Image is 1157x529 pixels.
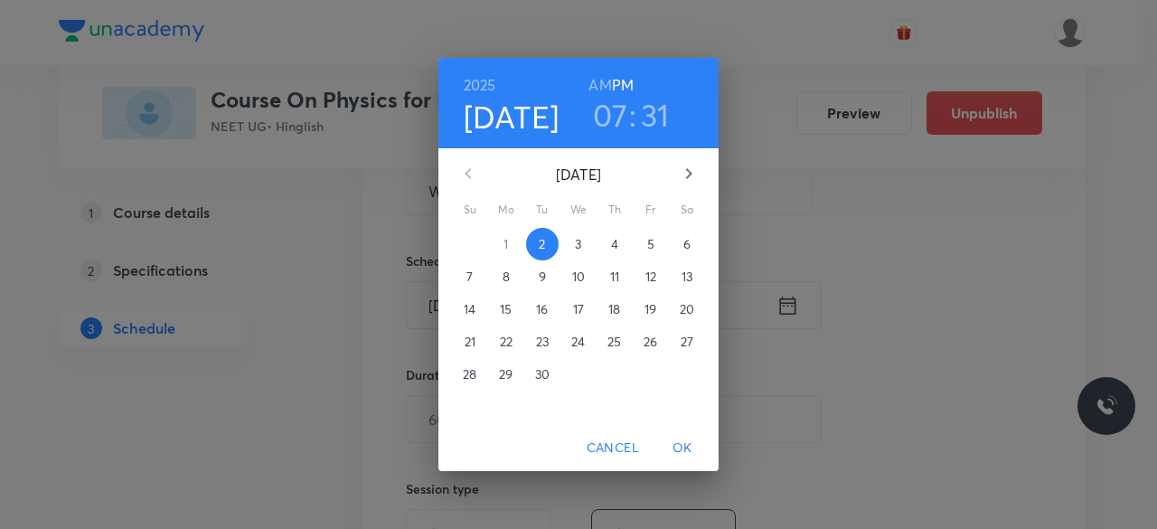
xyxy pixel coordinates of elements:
[598,293,631,326] button: 18
[500,300,512,318] p: 15
[635,201,667,219] span: Fr
[562,260,595,293] button: 10
[671,228,703,260] button: 6
[454,201,486,219] span: Su
[490,201,522,219] span: Mo
[682,268,692,286] p: 13
[641,96,670,134] button: 31
[535,365,550,383] p: 30
[593,96,628,134] button: 07
[608,300,620,318] p: 18
[645,268,656,286] p: 12
[536,333,549,351] p: 23
[654,431,711,465] button: OK
[635,326,667,358] button: 26
[503,268,510,286] p: 8
[610,268,619,286] p: 11
[454,260,486,293] button: 7
[598,326,631,358] button: 25
[644,333,657,351] p: 26
[598,201,631,219] span: Th
[598,260,631,293] button: 11
[635,228,667,260] button: 5
[671,260,703,293] button: 13
[454,326,486,358] button: 21
[607,333,621,351] p: 25
[465,333,475,351] p: 21
[683,235,691,253] p: 6
[464,72,496,98] button: 2025
[611,235,618,253] p: 4
[526,201,559,219] span: Tu
[526,293,559,326] button: 16
[661,437,704,459] span: OK
[572,268,585,286] p: 10
[526,358,559,391] button: 30
[526,326,559,358] button: 23
[490,260,522,293] button: 8
[464,98,560,136] button: [DATE]
[647,235,654,253] p: 5
[612,72,634,98] button: PM
[539,235,545,253] p: 2
[562,326,595,358] button: 24
[490,164,667,185] p: [DATE]
[499,365,513,383] p: 29
[526,260,559,293] button: 9
[539,268,546,286] p: 9
[587,437,639,459] span: Cancel
[454,293,486,326] button: 14
[629,96,636,134] h3: :
[635,260,667,293] button: 12
[671,326,703,358] button: 27
[490,326,522,358] button: 22
[588,72,611,98] button: AM
[490,358,522,391] button: 29
[571,333,585,351] p: 24
[562,293,595,326] button: 17
[454,358,486,391] button: 28
[466,268,473,286] p: 7
[681,333,693,351] p: 27
[573,300,584,318] p: 17
[680,300,694,318] p: 20
[536,300,548,318] p: 16
[562,201,595,219] span: We
[526,228,559,260] button: 2
[490,293,522,326] button: 15
[579,431,646,465] button: Cancel
[671,293,703,326] button: 20
[671,201,703,219] span: Sa
[598,228,631,260] button: 4
[644,300,656,318] p: 19
[562,228,595,260] button: 3
[464,300,475,318] p: 14
[463,365,476,383] p: 28
[500,333,513,351] p: 22
[635,293,667,326] button: 19
[575,235,581,253] p: 3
